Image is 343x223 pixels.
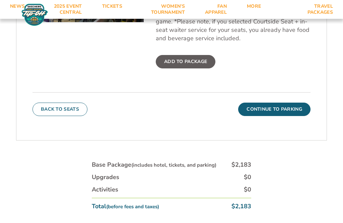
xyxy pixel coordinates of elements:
small: (before fees and taxes) [106,203,159,210]
div: Upgrades [92,173,119,181]
div: Total [92,202,159,211]
button: Continue To Parking [238,103,311,116]
label: Add To Package [156,55,215,68]
div: Base Package [92,161,216,169]
small: (includes hotel, tickets, and parking) [131,162,216,168]
div: $2,183 [231,202,251,211]
button: Back To Seats [32,103,87,116]
div: $0 [244,173,251,181]
div: Activities [92,185,118,194]
div: $2,183 [231,161,251,169]
div: $0 [244,185,251,194]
